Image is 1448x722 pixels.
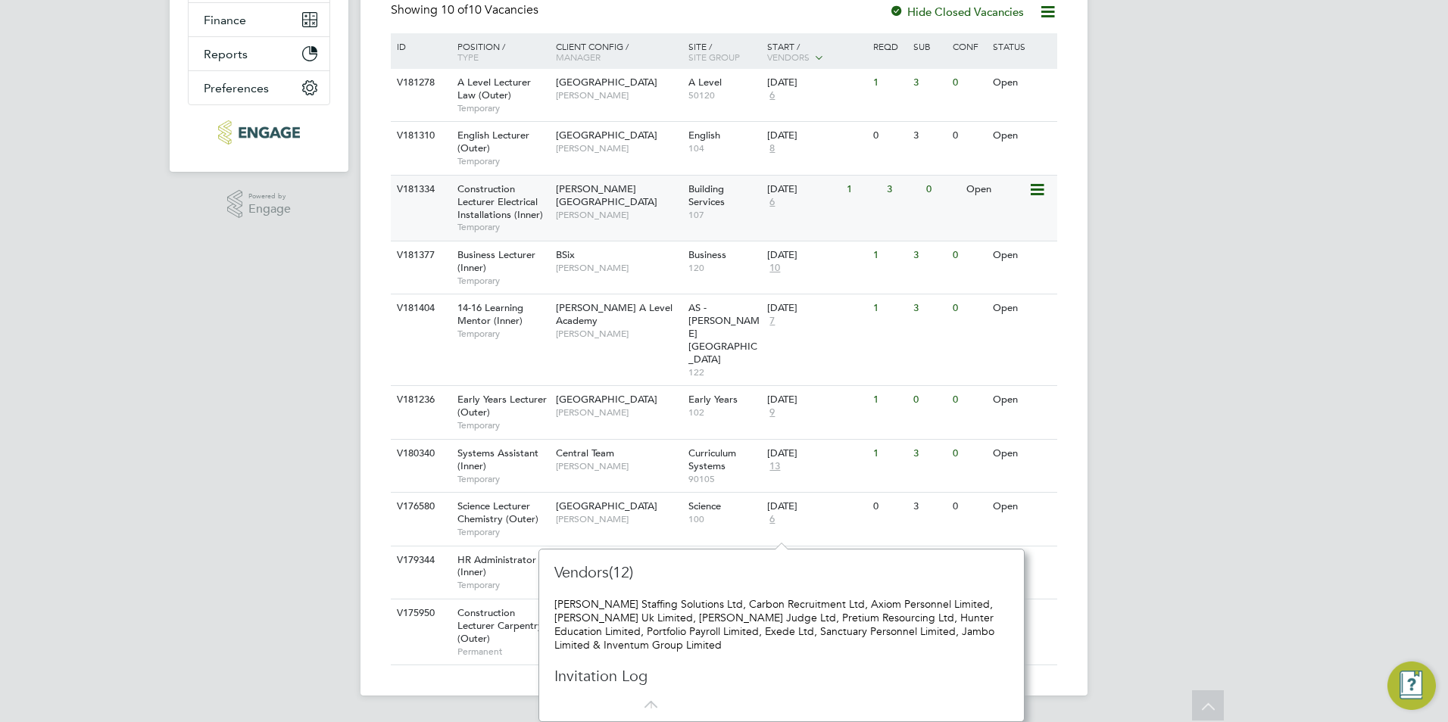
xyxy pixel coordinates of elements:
div: Sub [910,33,949,59]
span: 6 [767,89,777,102]
span: Vendors [767,51,810,63]
span: Permanent [457,646,548,658]
span: Site Group [688,51,740,63]
span: 14-16 Learning Mentor (Inner) [457,301,523,327]
span: Construction Lecturer Electrical Installations (Inner) [457,182,543,221]
div: Open [989,122,1055,150]
span: English [688,129,720,142]
span: Building Services [688,182,725,208]
span: AS - [PERSON_NAME][GEOGRAPHIC_DATA] [688,301,760,366]
span: 7 [767,315,777,328]
span: 6 [767,513,777,526]
span: 104 [688,142,760,154]
span: 10 of [441,2,468,17]
span: 90105 [688,473,760,485]
span: Business [688,248,726,261]
span: Early Years Lecturer (Outer) [457,393,547,419]
div: Start / [763,33,869,71]
button: Finance [189,3,329,36]
span: [PERSON_NAME] [556,142,681,154]
div: [DATE] [767,500,866,513]
span: A Level Lecturer Law (Outer) [457,76,531,101]
div: Position / [446,33,552,70]
span: Science Lecturer Chemistry (Outer) [457,499,538,525]
div: Client Config / [552,33,685,70]
span: Engage [248,203,291,216]
span: [PERSON_NAME][GEOGRAPHIC_DATA] [556,182,657,208]
h3: Vendors(12) [554,562,819,582]
span: HR Administrator (Inner) [457,553,536,579]
span: Temporary [457,275,548,287]
div: V179344 [393,546,446,574]
div: Open [989,386,1055,414]
button: Engage Resource Center [1387,661,1436,710]
div: [DATE] [767,447,866,460]
div: 1 [869,69,909,97]
div: [PERSON_NAME] Staffing Solutions Ltd, Carbon Recruitment Ltd, Axiom Personnel Limited, [PERSON_NA... [554,597,1009,652]
span: Science [688,499,721,512]
span: 100 [688,513,760,525]
span: Temporary [457,155,548,167]
span: English Lecturer (Outer) [457,129,529,154]
span: Preferences [204,81,269,95]
span: Early Years [688,393,738,406]
div: V180340 [393,440,446,468]
span: Curriculum Systems [688,447,736,472]
span: 102 [688,406,760,419]
div: 3 [910,122,949,150]
div: 1 [869,546,909,574]
span: [PERSON_NAME] [556,460,681,472]
div: [DATE] [767,183,839,196]
div: 1 [869,241,909,269]
div: V175950 [393,599,446,627]
div: 3 [910,69,949,97]
span: 120 [688,262,760,274]
span: [PERSON_NAME] [556,89,681,101]
div: Showing [391,2,541,18]
span: Temporary [457,473,548,485]
span: Temporary [457,328,548,340]
span: 50120 [688,89,760,101]
span: [PERSON_NAME] [556,262,681,274]
button: Preferences [189,71,329,104]
span: Temporary [457,221,548,233]
div: 1 [843,176,882,204]
div: Site / [685,33,764,70]
div: 0 [949,122,988,150]
div: 0 [949,493,988,521]
span: 10 Vacancies [441,2,538,17]
div: 0 [922,176,962,204]
img: carbonrecruitment-logo-retina.png [218,120,299,145]
div: 0 [869,493,909,521]
a: Powered byEngage [227,190,292,219]
span: Construction Lecturer Carpentry (Outer) [457,606,543,645]
div: Status [989,33,1055,59]
div: [DATE] [767,129,866,142]
div: Conf [949,33,988,59]
span: 10 [767,262,782,275]
span: Powered by [248,190,291,203]
span: 8 [767,142,777,155]
div: 0 [949,241,988,269]
span: [PERSON_NAME] [556,406,681,419]
span: [PERSON_NAME] A Level Academy [556,301,673,327]
div: 1 [869,294,909,322]
div: Open [989,241,1055,269]
a: Go to home page [188,120,330,145]
div: 0 [949,546,988,574]
span: Systems Assistant (Inner) [457,447,538,472]
div: 3 [883,176,922,204]
div: V181278 [393,69,446,97]
span: Temporary [457,419,548,431]
div: V181334 [393,176,446,204]
div: Open [989,546,1055,574]
div: V181377 [393,241,446,269]
div: 3 [910,294,949,322]
span: [GEOGRAPHIC_DATA] [556,129,657,142]
span: Temporary [457,526,548,538]
span: Temporary [457,102,548,114]
div: 0 [949,386,988,414]
span: A Level [688,76,722,89]
label: Hide Closed Vacancies [889,5,1024,19]
div: V181310 [393,122,446,150]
